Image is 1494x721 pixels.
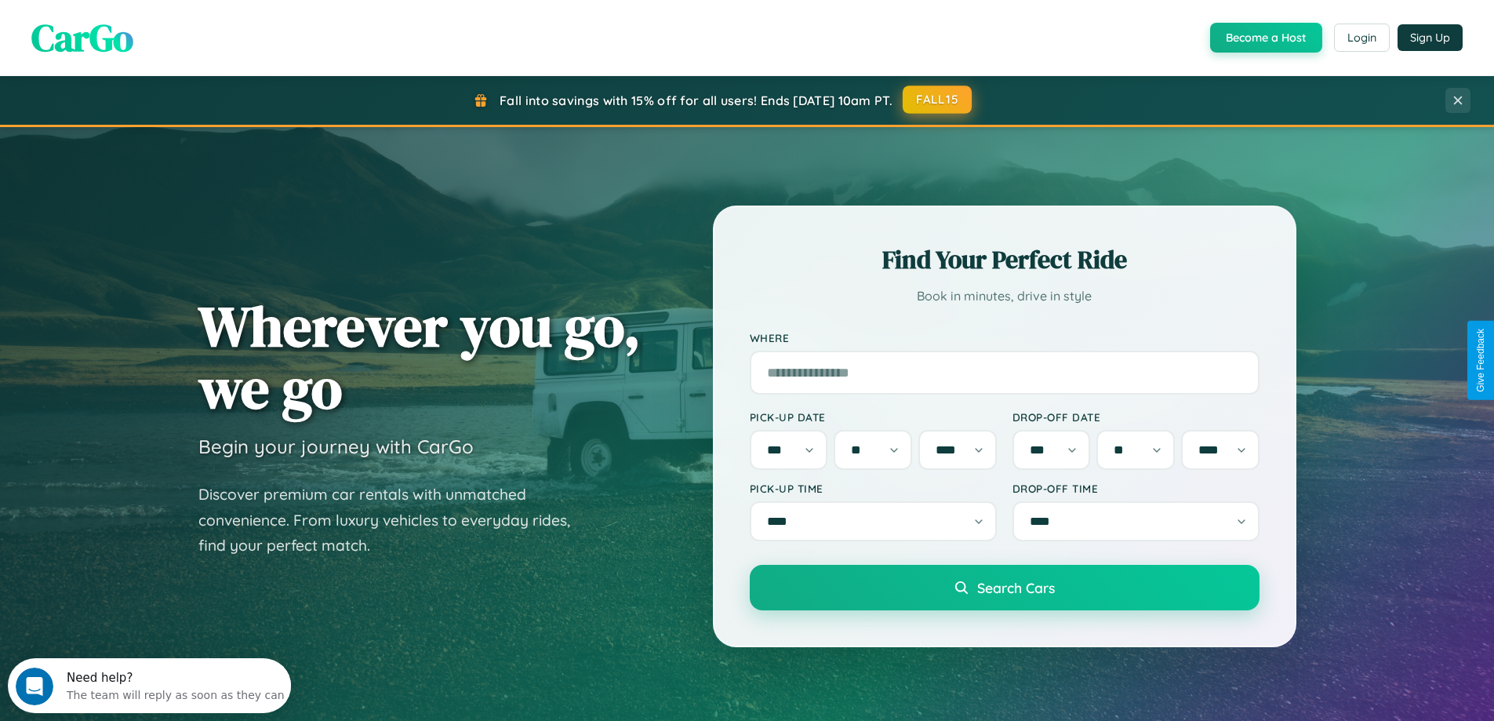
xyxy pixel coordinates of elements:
[1398,24,1463,51] button: Sign Up
[750,482,997,495] label: Pick-up Time
[1012,482,1260,495] label: Drop-off Time
[198,435,474,458] h3: Begin your journey with CarGo
[750,565,1260,610] button: Search Cars
[750,410,997,424] label: Pick-up Date
[750,331,1260,344] label: Where
[6,6,292,49] div: Open Intercom Messenger
[750,285,1260,308] p: Book in minutes, drive in style
[59,13,277,26] div: Need help?
[31,12,133,64] span: CarGo
[1475,329,1486,392] div: Give Feedback
[198,295,641,419] h1: Wherever you go, we go
[8,658,291,713] iframe: Intercom live chat discovery launcher
[59,26,277,42] div: The team will reply as soon as they can
[1012,410,1260,424] label: Drop-off Date
[198,482,591,559] p: Discover premium car rentals with unmatched convenience. From luxury vehicles to everyday rides, ...
[977,579,1055,596] span: Search Cars
[500,93,892,108] span: Fall into savings with 15% off for all users! Ends [DATE] 10am PT.
[1334,24,1390,52] button: Login
[1210,23,1322,53] button: Become a Host
[16,668,53,705] iframe: Intercom live chat
[750,242,1260,277] h2: Find Your Perfect Ride
[903,86,972,114] button: FALL15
